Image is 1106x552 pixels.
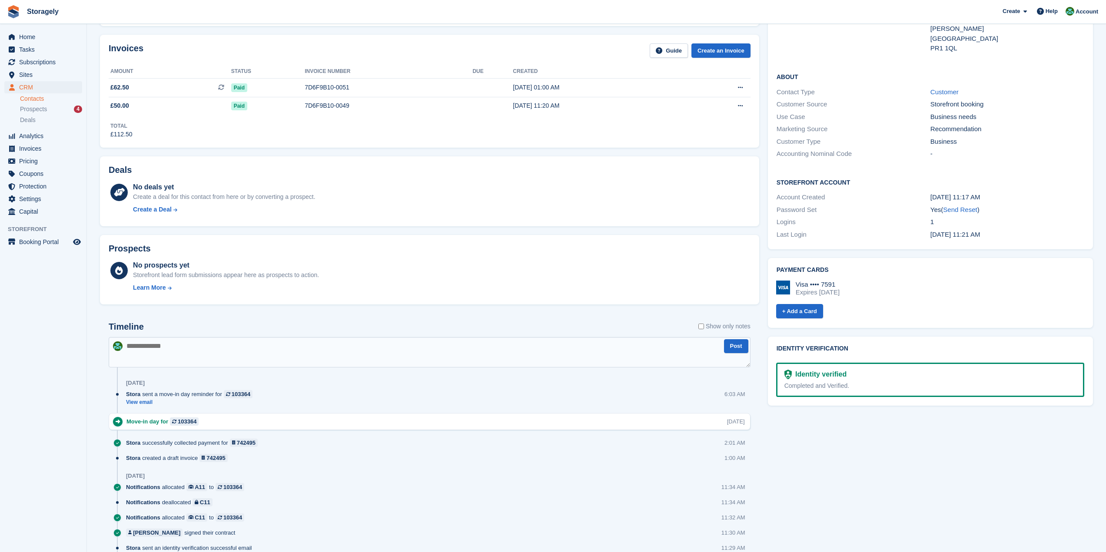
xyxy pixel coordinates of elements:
span: Paid [231,102,247,110]
div: Total [110,122,133,130]
span: Create [1003,7,1020,16]
a: [PERSON_NAME] [126,529,183,537]
a: Send Reset [943,206,977,213]
a: 103364 [216,513,244,522]
div: 103364 [178,417,196,426]
div: [PERSON_NAME] [133,529,180,537]
span: Coupons [19,168,71,180]
div: [DATE] [126,473,145,479]
div: 11:29 AM [721,544,745,552]
span: Analytics [19,130,71,142]
div: Create a deal for this contact from here or by converting a prospect. [133,192,315,202]
div: 11:34 AM [721,483,745,491]
div: signed their contract [126,529,239,537]
h2: Identity verification [777,345,1084,352]
span: Notifications [126,483,160,491]
div: 1 [930,217,1084,227]
a: menu [4,205,82,218]
span: Pricing [19,155,71,167]
th: Due [472,65,513,79]
div: No deals yet [133,182,315,192]
span: Deals [20,116,36,124]
span: Stora [126,390,140,398]
div: 11:32 AM [721,513,745,522]
div: 742495 [237,439,256,447]
div: [DATE] [126,380,145,387]
div: Identity verified [792,369,847,380]
span: Stora [126,439,140,447]
div: 2:01 AM [724,439,745,447]
th: Status [231,65,305,79]
span: Tasks [19,43,71,56]
a: Prospects 4 [20,105,82,114]
div: Yes [930,205,1084,215]
span: £50.00 [110,101,129,110]
th: Created [513,65,684,79]
div: £112.50 [110,130,133,139]
a: A11 [186,483,207,491]
span: ( ) [941,206,979,213]
div: Marketing Source [777,124,930,134]
div: Completed and Verified. [784,381,1076,390]
span: Booking Portal [19,236,71,248]
a: 103364 [224,390,252,398]
div: Expires [DATE] [796,288,840,296]
span: Notifications [126,498,160,506]
div: Business needs [930,112,1084,122]
span: £62.50 [110,83,129,92]
div: 11:30 AM [721,529,745,537]
div: Storefront booking [930,99,1084,109]
a: menu [4,130,82,142]
span: Subscriptions [19,56,71,68]
div: 103364 [232,390,250,398]
div: successfully collected payment for [126,439,262,447]
span: Paid [231,83,247,92]
th: Invoice number [305,65,472,79]
div: deallocated [126,498,217,506]
img: Identity Verification Ready [784,370,792,379]
div: Account Created [777,192,930,202]
div: [GEOGRAPHIC_DATA] [930,34,1084,44]
img: stora-icon-8386f47178a22dfd0bd8f6a31ec36ba5ce8667c1dd55bd0f319d3a0aa187defe.svg [7,5,20,18]
div: allocated to [126,513,249,522]
span: Stora [126,544,140,552]
div: Create a Deal [133,205,172,214]
div: A11 [195,483,205,491]
div: 4 [74,106,82,113]
div: [DATE] 01:00 AM [513,83,684,92]
span: CRM [19,81,71,93]
div: sent a move-in day reminder for [126,390,257,398]
h2: Prospects [109,244,151,254]
img: Notifications [113,341,123,351]
div: Customer Type [777,137,930,147]
a: 742495 [199,454,228,462]
a: Guide [650,43,688,58]
a: C11 [193,498,212,506]
div: Use Case [777,112,930,122]
div: Customer Source [777,99,930,109]
div: [DATE] 11:17 AM [930,192,1084,202]
img: Notifications [1066,7,1074,16]
h2: Invoices [109,43,143,58]
span: Sites [19,69,71,81]
div: 742495 [206,454,225,462]
label: Show only notes [698,322,751,331]
span: Stora [126,454,140,462]
th: Amount [109,65,231,79]
div: 11:34 AM [721,498,745,506]
h2: Storefront Account [777,178,1084,186]
div: 103364 [223,483,242,491]
a: menu [4,142,82,155]
div: - [930,149,1084,159]
div: No prospects yet [133,260,319,271]
span: Help [1046,7,1058,16]
span: Prospects [20,105,47,113]
div: C11 [200,498,210,506]
h2: Payment cards [777,267,1084,274]
a: menu [4,31,82,43]
a: Customer [930,88,959,96]
div: C11 [195,513,205,522]
a: Create an Invoice [691,43,751,58]
div: Contact Type [777,87,930,97]
div: allocated to [126,483,249,491]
